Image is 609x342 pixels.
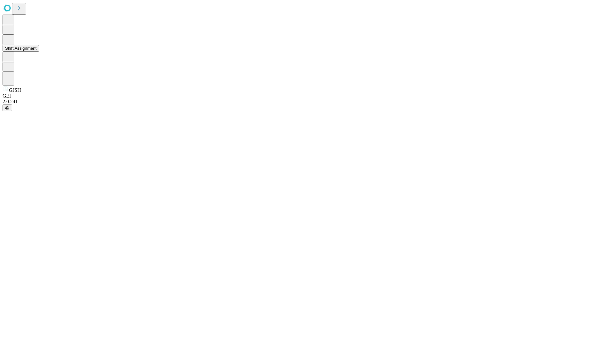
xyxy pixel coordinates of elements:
button: @ [3,104,12,111]
span: @ [5,105,10,110]
div: GEI [3,93,606,99]
button: Shift Assignment [3,45,39,52]
span: GJSH [9,87,21,93]
div: 2.0.241 [3,99,606,104]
